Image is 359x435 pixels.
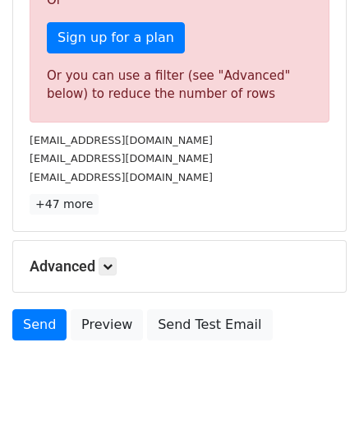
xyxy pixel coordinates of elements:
[30,134,213,146] small: [EMAIL_ADDRESS][DOMAIN_NAME]
[30,257,329,275] h5: Advanced
[12,309,67,340] a: Send
[30,152,213,164] small: [EMAIL_ADDRESS][DOMAIN_NAME]
[277,356,359,435] iframe: Chat Widget
[71,309,143,340] a: Preview
[30,194,99,215] a: +47 more
[30,171,213,183] small: [EMAIL_ADDRESS][DOMAIN_NAME]
[47,67,312,104] div: Or you can use a filter (see "Advanced" below) to reduce the number of rows
[147,309,272,340] a: Send Test Email
[47,22,185,53] a: Sign up for a plan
